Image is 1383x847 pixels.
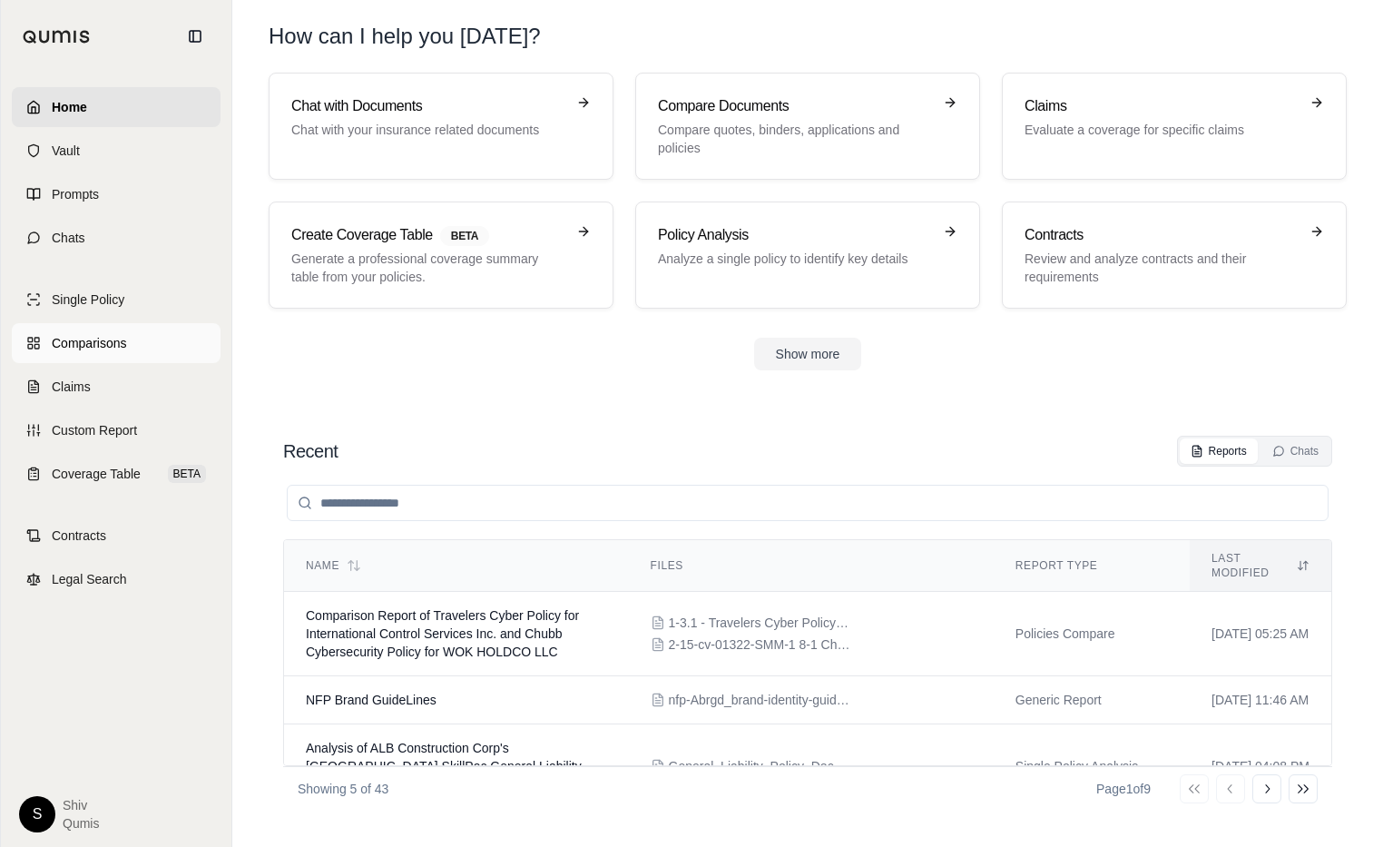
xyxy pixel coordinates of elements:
[291,95,565,117] h3: Chat with Documents
[52,229,85,247] span: Chats
[658,224,932,246] h3: Policy Analysis
[1025,250,1299,286] p: Review and analyze contracts and their requirements
[269,202,613,309] a: Create Coverage TableBETAGenerate a professional coverage summary table from your policies.
[19,796,55,832] div: S
[1190,676,1331,724] td: [DATE] 11:46 AM
[52,185,99,203] span: Prompts
[12,410,221,450] a: Custom Report
[181,22,210,51] button: Collapse sidebar
[12,454,221,494] a: Coverage TableBETA
[63,796,99,814] span: Shiv
[52,465,141,483] span: Coverage Table
[12,218,221,258] a: Chats
[1191,444,1247,458] div: Reports
[298,780,388,798] p: Showing 5 of 43
[306,741,582,792] span: Analysis of ALB Construction Corp's Falls Lake SkillPac General Liability Policy (2025-2026)
[994,540,1190,592] th: Report Type
[1190,592,1331,676] td: [DATE] 05:25 AM
[669,635,850,654] span: 2-15-cv-01322-SMM-1 8-1 Chubb Cyber2.pdf
[994,724,1190,809] td: Single Policy Analysis
[291,250,565,286] p: Generate a professional coverage summary table from your policies.
[52,421,137,439] span: Custom Report
[12,323,221,363] a: Comparisons
[1180,438,1258,464] button: Reports
[1211,551,1309,580] div: Last modified
[440,226,489,246] span: BETA
[1025,95,1299,117] h3: Claims
[1025,224,1299,246] h3: Contracts
[168,465,206,483] span: BETA
[12,174,221,214] a: Prompts
[669,691,850,709] span: nfp-Abrgd_brand-identity-guide_Aon_2025.pdf
[63,814,99,832] span: Qumis
[635,202,980,309] a: Policy AnalysisAnalyze a single policy to identify key details
[306,693,436,707] span: NFP Brand GuideLines
[12,367,221,407] a: Claims
[12,516,221,556] a: Contracts
[23,30,91,44] img: Qumis Logo
[283,438,338,464] h2: Recent
[1096,780,1151,798] div: Page 1 of 9
[52,527,106,545] span: Contracts
[1272,444,1319,458] div: Chats
[52,142,80,160] span: Vault
[269,22,1347,51] h1: How can I help you [DATE]?
[269,73,613,180] a: Chat with DocumentsChat with your insurance related documents
[1002,202,1347,309] a: ContractsReview and analyze contracts and their requirements
[52,98,87,116] span: Home
[12,280,221,320] a: Single Policy
[52,378,91,396] span: Claims
[994,676,1190,724] td: Generic Report
[1002,73,1347,180] a: ClaimsEvaluate a coverage for specific claims
[658,250,932,268] p: Analyze a single policy to identify key details
[291,121,565,139] p: Chat with your insurance related documents
[52,334,126,352] span: Comparisons
[754,338,862,370] button: Show more
[658,95,932,117] h3: Compare Documents
[635,73,980,180] a: Compare DocumentsCompare quotes, binders, applications and policies
[629,540,994,592] th: Files
[291,224,565,246] h3: Create Coverage Table
[658,121,932,157] p: Compare quotes, binders, applications and policies
[12,559,221,599] a: Legal Search
[306,608,579,659] span: Comparison Report of Travelers Cyber Policy for International Control Services Inc. and Chubb Cyb...
[12,87,221,127] a: Home
[669,757,850,775] span: General_Liability_Policy_Document.pdf
[1261,438,1329,464] button: Chats
[52,291,124,309] span: Single Policy
[1190,724,1331,809] td: [DATE] 04:08 PM
[1025,121,1299,139] p: Evaluate a coverage for specific claims
[669,614,850,632] span: 1-3.1 - Travelers Cyber Policy40.pdf
[306,558,607,573] div: Name
[12,131,221,171] a: Vault
[994,592,1190,676] td: Policies Compare
[52,570,127,588] span: Legal Search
